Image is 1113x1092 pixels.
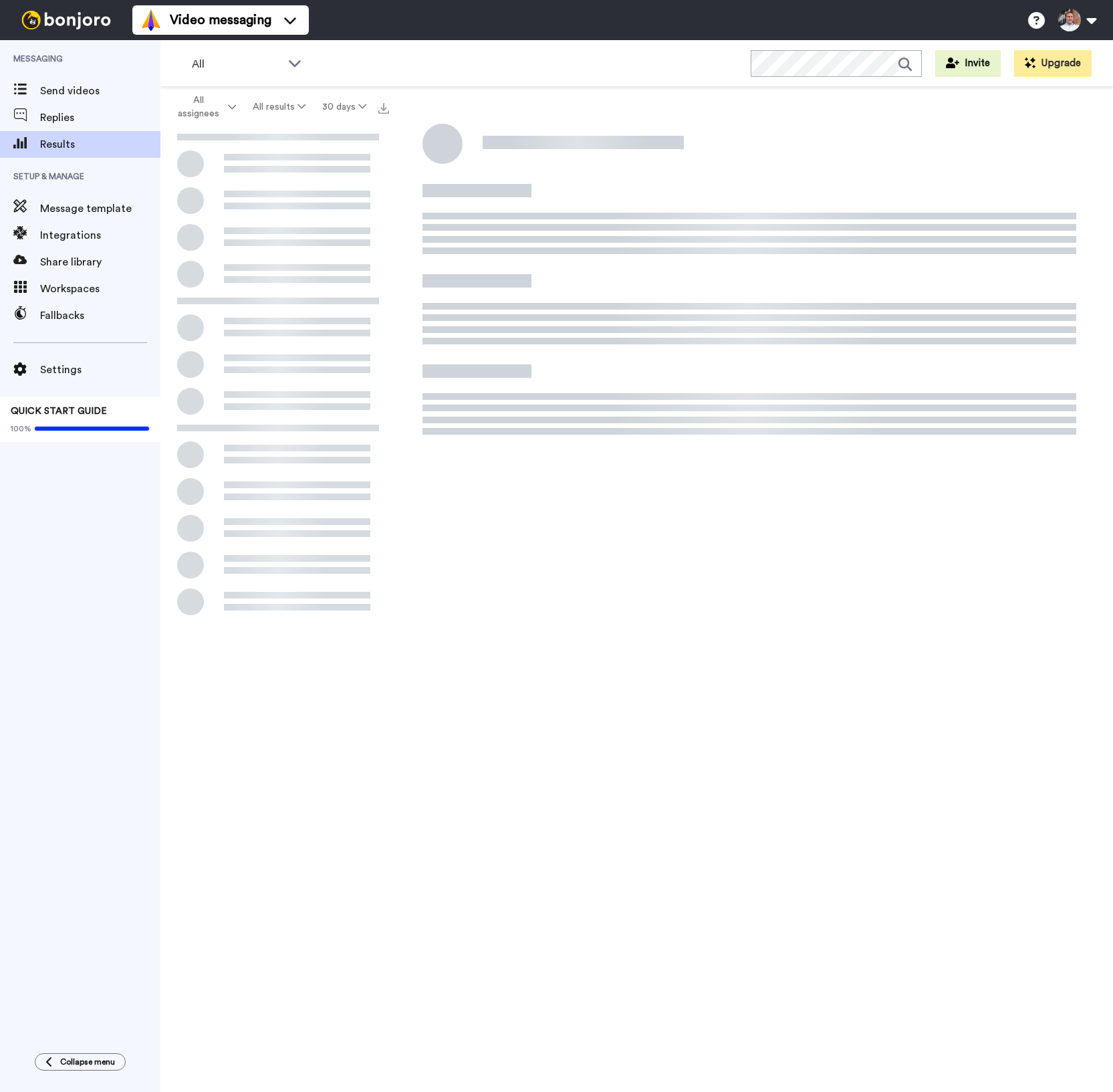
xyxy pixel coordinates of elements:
span: Workspaces [40,281,160,297]
img: bj-logo-header-white.svg [16,11,116,29]
span: All assignees [171,94,225,120]
span: Fallbacks [40,308,160,324]
button: Invite [935,50,1001,77]
img: export.svg [378,103,389,114]
button: 30 days [314,95,374,119]
span: Integrations [40,227,160,243]
span: All [192,56,281,72]
span: Replies [40,110,160,126]
img: vm-color.svg [140,9,162,31]
button: Upgrade [1014,50,1092,77]
span: Share library [40,254,160,270]
button: All results [245,95,314,119]
span: Message template [40,201,160,217]
span: Settings [40,362,160,378]
button: Export all results that match these filters now. [374,97,393,117]
button: All assignees [163,88,245,126]
span: Results [40,136,160,152]
span: 100% [11,423,31,434]
span: Send videos [40,83,160,99]
span: Video messaging [170,11,271,29]
button: Collapse menu [35,1053,126,1071]
span: Collapse menu [60,1057,115,1067]
span: QUICK START GUIDE [11,407,107,416]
